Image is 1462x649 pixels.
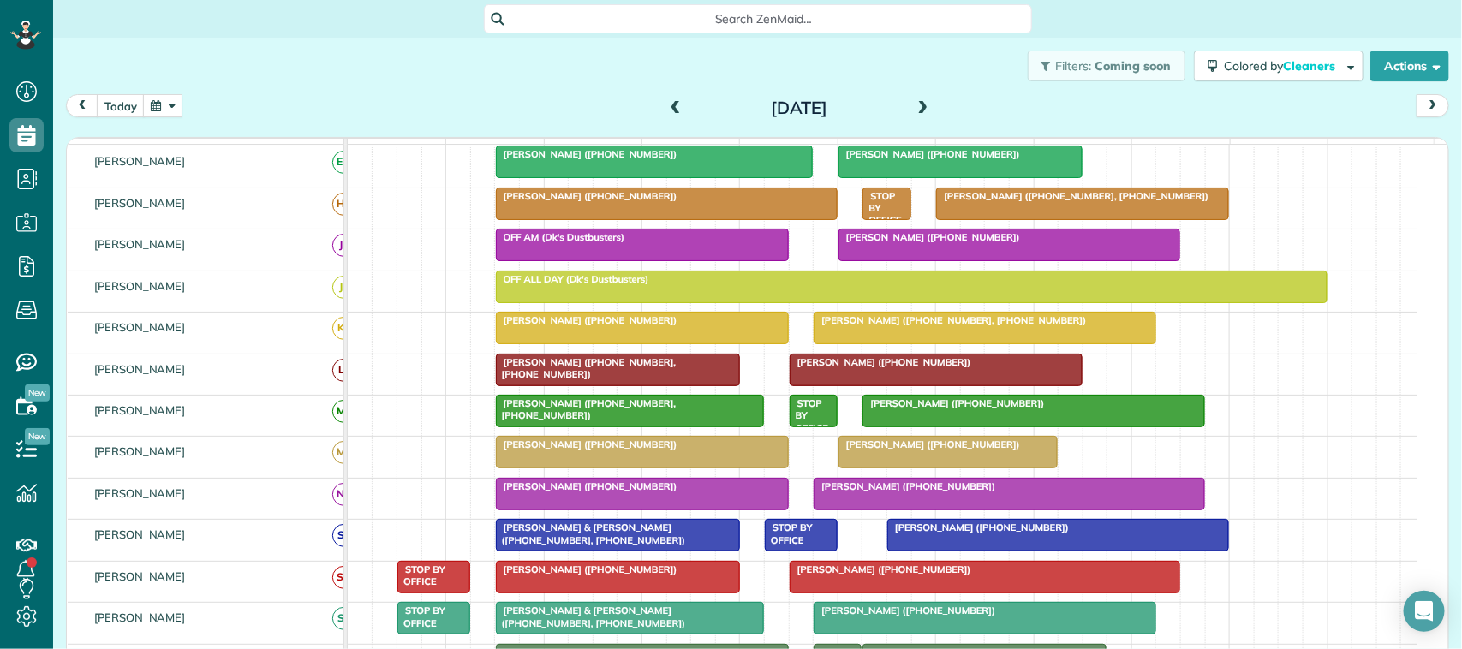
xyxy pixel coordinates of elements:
span: 8am [446,142,478,156]
span: KB [332,317,355,340]
span: [PERSON_NAME] [91,569,189,583]
span: Coming soon [1095,58,1172,74]
span: Filters: [1056,58,1092,74]
span: [PERSON_NAME] [91,486,189,500]
span: 5pm [1328,142,1358,156]
div: Open Intercom Messenger [1404,591,1445,632]
span: OFF AM (Dk's Dustbusters) [495,231,626,243]
span: [PERSON_NAME] ([PHONE_NUMBER]) [838,231,1021,243]
span: [PERSON_NAME] ([PHONE_NUMBER]) [813,604,996,616]
span: New [25,384,50,402]
span: STOP BY OFFICE [397,563,445,587]
span: SM [332,566,355,589]
span: EM [332,151,355,174]
span: JB [332,234,355,257]
span: STOP BY OFFICE [789,397,829,434]
span: [PERSON_NAME] & [PERSON_NAME] ([PHONE_NUMBER], [PHONE_NUMBER]) [495,604,687,628]
span: [PERSON_NAME] [91,527,189,541]
span: [PERSON_NAME] ([PHONE_NUMBER], [PHONE_NUMBER]) [813,314,1087,326]
span: [PERSON_NAME] ([PHONE_NUMBER], [PHONE_NUMBER]) [495,356,677,380]
span: MT [332,400,355,423]
span: 4pm [1231,142,1261,156]
button: Actions [1370,51,1449,81]
span: [PERSON_NAME] [91,279,189,293]
span: STOP BY OFFICE [862,190,902,227]
span: [PERSON_NAME] ([PHONE_NUMBER]) [813,480,996,492]
span: NN [332,483,355,506]
span: STOP BY OFFICE [764,521,813,545]
span: 11am [740,142,779,156]
button: prev [66,94,98,117]
button: next [1417,94,1449,117]
span: SB [332,524,355,547]
span: [PERSON_NAME] ([PHONE_NUMBER]) [838,148,1021,160]
span: 3pm [1132,142,1162,156]
span: [PERSON_NAME] [91,196,189,210]
span: 2pm [1035,142,1065,156]
span: 9am [545,142,576,156]
span: [PERSON_NAME] [91,237,189,251]
span: [PERSON_NAME] ([PHONE_NUMBER]) [495,438,678,450]
span: Cleaners [1283,58,1338,74]
span: HC [332,193,355,216]
span: LF [332,359,355,382]
span: MB [332,441,355,464]
span: [PERSON_NAME] [91,403,189,417]
span: [PERSON_NAME] ([PHONE_NUMBER]) [495,480,678,492]
h2: [DATE] [692,98,906,117]
span: [PERSON_NAME] ([PHONE_NUMBER]) [495,148,678,160]
span: [PERSON_NAME] ([PHONE_NUMBER]) [495,314,678,326]
span: 12pm [838,142,875,156]
span: [PERSON_NAME] [91,320,189,334]
span: JR [332,276,355,299]
span: [PERSON_NAME] [91,444,189,458]
span: [PERSON_NAME] ([PHONE_NUMBER]) [862,397,1045,409]
button: today [97,94,145,117]
span: [PERSON_NAME] ([PHONE_NUMBER]) [838,438,1021,450]
span: 1pm [936,142,966,156]
span: [PERSON_NAME] ([PHONE_NUMBER], [PHONE_NUMBER]) [935,190,1209,202]
span: [PERSON_NAME] & [PERSON_NAME] ([PHONE_NUMBER], [PHONE_NUMBER]) [495,521,687,545]
span: [PERSON_NAME] [91,610,189,624]
span: [PERSON_NAME] ([PHONE_NUMBER]) [495,563,678,575]
span: OFF ALL DAY (Dk's Dustbusters) [495,273,650,285]
span: [PERSON_NAME] ([PHONE_NUMBER]) [495,190,678,202]
span: SP [332,607,355,630]
span: New [25,428,50,445]
span: Colored by [1224,58,1341,74]
span: [PERSON_NAME] ([PHONE_NUMBER]) [789,563,972,575]
span: [PERSON_NAME] ([PHONE_NUMBER]) [886,521,1070,533]
span: [PERSON_NAME] ([PHONE_NUMBER]) [789,356,972,368]
span: [PERSON_NAME] [91,154,189,168]
span: 7am [348,142,379,156]
span: [PERSON_NAME] [91,362,189,376]
button: Colored byCleaners [1194,51,1364,81]
span: [PERSON_NAME] ([PHONE_NUMBER], [PHONE_NUMBER]) [495,397,677,421]
span: 10am [642,142,681,156]
span: STOP BY OFFICE [397,604,445,628]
